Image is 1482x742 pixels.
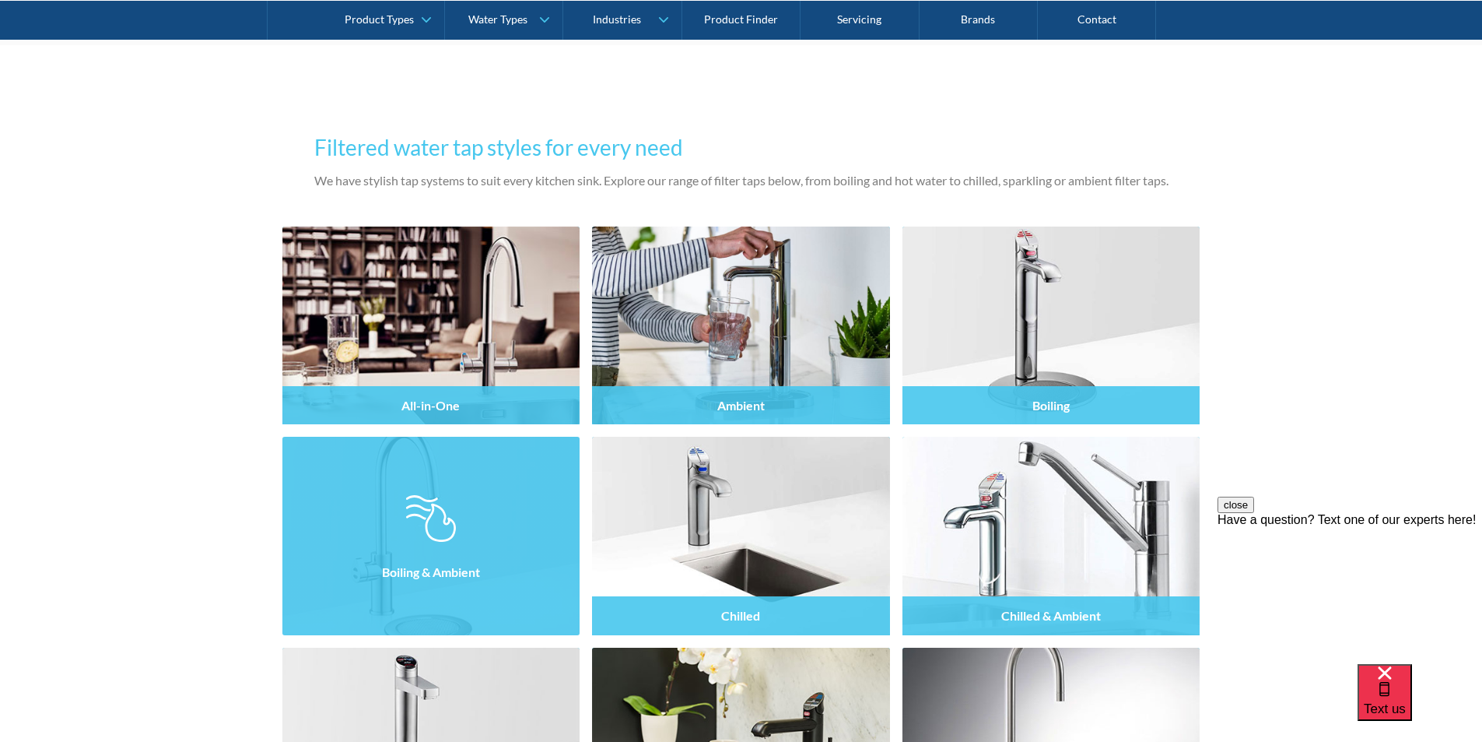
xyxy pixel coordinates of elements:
[282,437,580,635] img: Filtered Water Taps
[721,608,760,623] h4: Chilled
[468,12,527,26] div: Water Types
[1358,664,1482,742] iframe: podium webchat widget bubble
[401,398,460,413] h4: All-in-One
[902,437,1200,635] a: Chilled & Ambient
[314,131,1168,164] h3: Filtered water tap styles for every need
[592,227,890,424] img: Filtered Water Taps
[1032,398,1070,413] h4: Boiling
[902,227,1200,424] a: Boiling
[282,227,580,424] img: Filtered Water Taps
[592,227,890,424] a: Ambient
[314,171,1168,190] p: We have stylish tap systems to suit every kitchen sink. Explore our range of filter taps below, f...
[1001,608,1101,623] h4: Chilled & Ambient
[902,437,1200,635] img: Filtered Water Taps
[902,227,1200,424] img: Filtered Water Taps
[282,437,580,635] a: Boiling & Ambient
[1217,497,1482,684] iframe: podium webchat widget prompt
[592,437,890,635] img: Filtered Water Taps
[382,564,480,579] h4: Boiling & Ambient
[345,12,414,26] div: Product Types
[717,398,765,413] h4: Ambient
[592,437,890,635] a: Chilled
[593,12,641,26] div: Industries
[282,227,580,424] a: All-in-One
